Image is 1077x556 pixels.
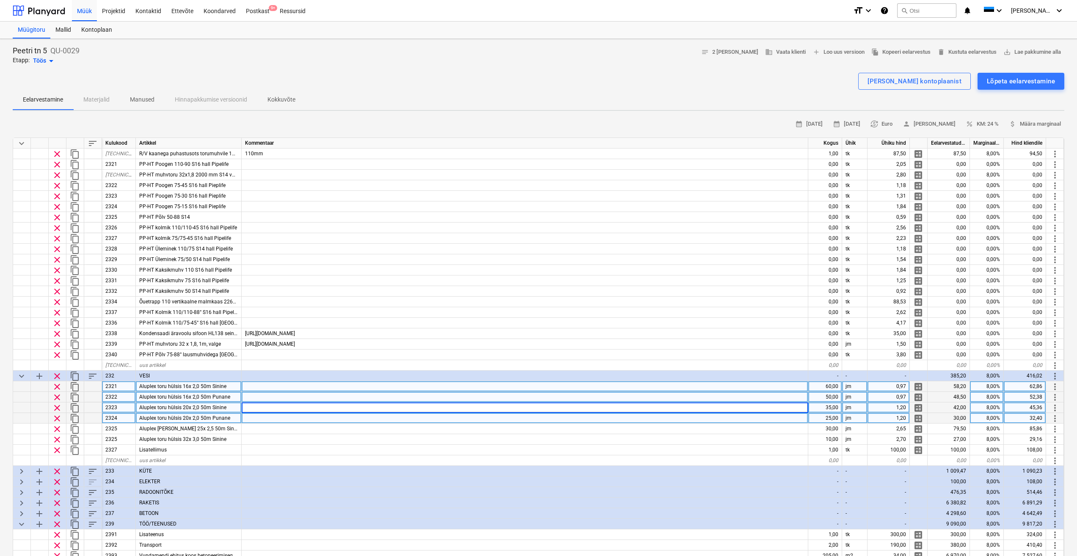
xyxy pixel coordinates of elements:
div: 0,00 [808,201,842,212]
div: 0,00 [1004,275,1046,286]
span: Halda rea detailset jaotust [913,350,923,360]
div: 0,00 [928,191,970,201]
button: Loo uus versioon [809,46,868,59]
div: 2326 [102,223,136,233]
span: Halda rea detailset jaotust [913,286,923,297]
span: Eemalda rida [52,191,62,201]
div: 0,00 [808,339,842,350]
div: 0,00 [1004,233,1046,244]
div: 94,50 [1004,149,1046,159]
div: Kommentaar [242,138,808,149]
span: Rohkem toiminguid [1050,318,1060,328]
span: Halda rea detailset jaotust [913,191,923,201]
span: Rohkem toiminguid [1050,181,1060,191]
span: delete [937,48,945,56]
span: Dubleeri rida [70,181,80,191]
div: 2332 [102,286,136,297]
span: Dubleeri rida [70,170,80,180]
div: 8,00% [970,170,1004,180]
span: Halda rea detailset jaotust [913,202,923,212]
div: 2,05 [868,159,910,170]
span: Eemalda rida [52,244,62,254]
div: 1,00 [808,149,842,159]
div: 1,18 [868,180,910,191]
span: Dubleeri rida [70,329,80,339]
div: tk [842,223,868,233]
button: Kustuta eelarvestus [934,46,1000,59]
span: Halda rea detailset jaotust [913,223,923,233]
div: tk [842,297,868,307]
span: Dubleeri rida [70,350,80,360]
span: Halda rea detailset jaotust [913,255,923,265]
div: 0,00 [928,223,970,233]
div: tk [842,275,868,286]
div: 2324 [102,201,136,212]
div: 0,00 [928,328,970,339]
div: 0,00 [1004,297,1046,307]
span: 2 [PERSON_NAME] [701,47,758,57]
div: 0,00% [970,223,1004,233]
div: 2323 [102,191,136,201]
div: 1,84 [868,265,910,275]
div: 2329 [102,254,136,265]
div: 8,00% [970,149,1004,159]
div: 0,00% [970,201,1004,212]
div: 0,59 [868,212,910,223]
div: 0,00 [1004,286,1046,297]
span: save_alt [1003,48,1011,56]
span: Rohkem toiminguid [1050,202,1060,212]
div: 0,00 [1004,201,1046,212]
div: 0,00% [970,360,1004,371]
span: Sorteeri read tabelis [88,138,98,149]
span: Rohkem toiminguid [1050,191,1060,201]
span: Loo uus versioon [813,47,865,57]
div: 0,00 [1004,159,1046,170]
div: Hind kliendile [1004,138,1046,149]
div: 2331 [102,275,136,286]
div: tk [842,265,868,275]
div: 0,00 [928,265,970,275]
span: Eemalda rida [52,255,62,265]
div: 0,00% [970,191,1004,201]
div: tk [842,149,868,159]
div: 0,00 [808,191,842,201]
span: Dubleeri rida [70,223,80,233]
div: 0,92 [868,286,910,297]
span: Rohkem toiminguid [1050,265,1060,275]
div: 0,00 [808,233,842,244]
span: Eemalda rida [52,286,62,297]
button: 2 [PERSON_NAME] [698,46,762,59]
div: 0,00 [808,350,842,360]
div: 2,80 [868,170,910,180]
span: Halda rea detailset jaotust [913,276,923,286]
div: 0,00 [808,170,842,180]
span: [PERSON_NAME] [903,119,956,129]
div: - [808,371,842,381]
span: Halda rea detailset jaotust [913,149,923,159]
div: 2334 [102,297,136,307]
span: Eemalda rida [52,181,62,191]
span: Halda rea detailset jaotust [913,308,923,318]
div: tk [842,180,868,191]
div: 0,00 [928,201,970,212]
p: Eelarvestamine [23,95,63,104]
div: 1,54 [868,254,910,265]
div: tk [842,244,868,254]
span: Dubleeri rida [70,286,80,297]
div: 0,00 [928,297,970,307]
div: 0,00 [868,360,910,371]
div: 0,00 [808,360,842,371]
p: Kokkuvõte [267,95,295,104]
div: tk [842,159,868,170]
div: 0,00% [970,244,1004,254]
div: Kogus [808,138,842,149]
span: Rohkem toiminguid [1050,329,1060,339]
span: Halda rea detailset jaotust [913,234,923,244]
span: person [903,120,910,128]
button: [DATE] [829,118,864,131]
span: notes [701,48,709,56]
span: Rohkem toiminguid [1050,308,1060,318]
span: Halda rea detailset jaotust [913,318,923,328]
div: Artikkel [136,138,242,149]
div: 2336 [102,318,136,328]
